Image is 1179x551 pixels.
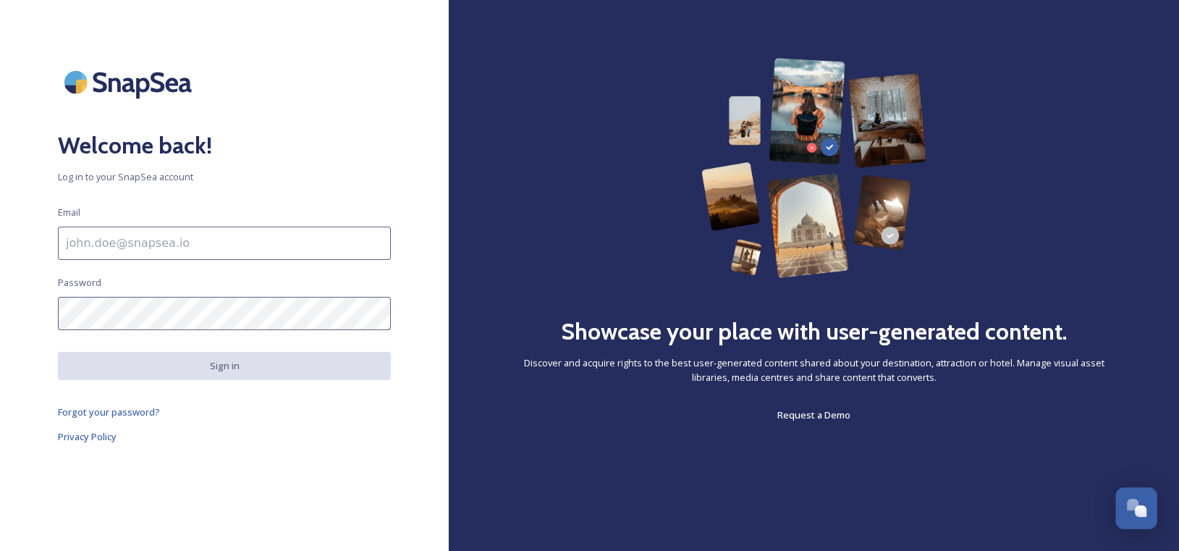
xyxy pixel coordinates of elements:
[58,227,391,260] input: john.doe@snapsea.io
[58,403,391,421] a: Forgot your password?
[507,356,1121,384] span: Discover and acquire rights to the best user-generated content shared about your destination, att...
[561,314,1068,349] h2: Showcase your place with user-generated content.
[58,170,391,184] span: Log in to your SnapSea account
[58,276,101,290] span: Password
[58,405,160,418] span: Forgot your password?
[1115,487,1157,529] button: Open Chat
[58,206,80,219] span: Email
[58,352,391,380] button: Sign in
[58,430,117,443] span: Privacy Policy
[58,128,391,163] h2: Welcome back!
[58,428,391,445] a: Privacy Policy
[701,58,926,278] img: 63b42ca75bacad526042e722_Group%20154-p-800.png
[58,58,203,106] img: SnapSea Logo
[777,406,850,424] a: Request a Demo
[777,408,850,421] span: Request a Demo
